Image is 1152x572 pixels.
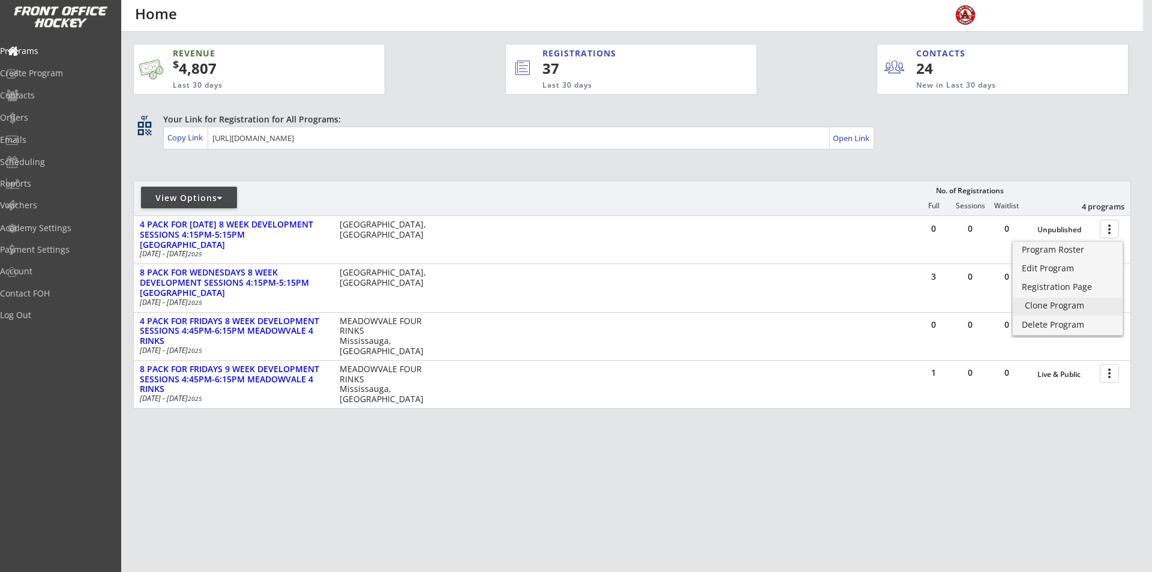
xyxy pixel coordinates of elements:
div: 0 [952,321,988,329]
div: 4 programs [1062,201,1124,212]
div: Sessions [952,202,988,210]
sup: $ [173,57,179,71]
div: [DATE] - [DATE] [140,250,323,257]
div: [DATE] - [DATE] [140,299,323,306]
em: 2025 [188,250,202,258]
div: No. of Registrations [932,187,1007,195]
div: 4 PACK FOR FRIDAYS 8 WEEK DEVELOPMENT SESSIONS 4:45PM-6:15PM MEADOWVALE 4 RINKS [140,316,327,346]
div: 1 [916,369,952,377]
button: more_vert [1100,220,1119,238]
div: 8 PACK FOR FRIDAYS 9 WEEK DEVELOPMENT SESSIONS 4:45PM-6:15PM MEADOWVALE 4 RINKS [140,364,327,394]
div: Full [916,202,952,210]
div: [GEOGRAPHIC_DATA], [GEOGRAPHIC_DATA] [340,268,434,288]
div: 0 [916,321,952,329]
div: Live & Public [1037,370,1094,379]
div: Copy Link [167,132,205,143]
a: Registration Page [1013,279,1123,297]
div: 0 [916,224,952,233]
div: 0 [952,272,988,281]
em: 2025 [188,346,202,355]
div: qr [137,113,151,121]
div: Waitlist [988,202,1024,210]
a: Open Link [833,130,871,146]
div: Program Roster [1022,245,1114,254]
div: View Options [141,192,237,204]
div: 0 [989,369,1025,377]
em: 2025 [188,394,202,403]
div: Edit Program [1022,264,1114,272]
div: 24 [916,58,990,79]
div: Last 30 days [542,80,707,91]
div: Unpublished [1037,226,1094,234]
div: [DATE] - [DATE] [140,395,323,402]
div: [GEOGRAPHIC_DATA], [GEOGRAPHIC_DATA] [340,220,434,240]
button: more_vert [1100,364,1119,383]
div: 4,807 [173,58,347,79]
div: New in Last 30 days [916,80,1072,91]
div: Open Link [833,133,871,143]
div: REGISTRATIONS [542,47,701,59]
div: 37 [542,58,716,79]
div: Last 30 days [173,80,326,91]
a: Program Roster [1013,242,1123,260]
div: 0 [952,224,988,233]
div: 0 [989,272,1025,281]
div: REVENUE [173,47,326,59]
div: MEADOWVALE FOUR RINKS Mississauga, [GEOGRAPHIC_DATA] [340,364,434,405]
div: Your Link for Registration for All Programs: [163,113,1094,125]
div: CONTACTS [916,47,971,59]
div: 8 PACK FOR WEDNESDAYS 8 WEEK DEVELOPMENT SESSIONS 4:15PM-5:15PM [GEOGRAPHIC_DATA] [140,268,327,298]
button: qr_code [136,119,154,137]
em: 2025 [188,298,202,307]
div: [DATE] - [DATE] [140,347,323,354]
div: Delete Program [1022,321,1114,329]
a: Edit Program [1013,260,1123,278]
div: 0 [989,224,1025,233]
div: 0 [952,369,988,377]
div: Clone Program [1025,301,1111,310]
div: MEADOWVALE FOUR RINKS Mississauga, [GEOGRAPHIC_DATA] [340,316,434,357]
div: Registration Page [1022,283,1114,291]
div: 4 PACK FOR [DATE] 8 WEEK DEVELOPMENT SESSIONS 4:15PM-5:15PM [GEOGRAPHIC_DATA] [140,220,327,250]
div: 0 [989,321,1025,329]
div: 3 [916,272,952,281]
